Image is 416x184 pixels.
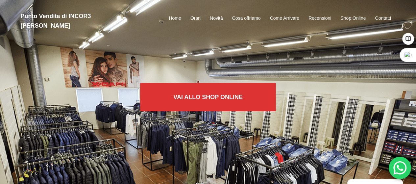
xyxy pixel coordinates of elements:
[375,14,391,22] a: Contatti
[190,14,201,22] a: Orari
[389,157,411,179] div: 'Hai
[340,14,366,22] a: Shop Online
[232,14,261,22] a: Cosa offriamo
[140,83,276,111] a: Vai allo SHOP ONLINE
[21,12,139,31] h2: Punto Vendita di INCOR3 [PERSON_NAME]
[270,14,299,22] a: Come Arrivare
[210,14,223,22] a: Novità
[308,14,331,22] a: Recensioni
[169,14,181,22] a: Home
